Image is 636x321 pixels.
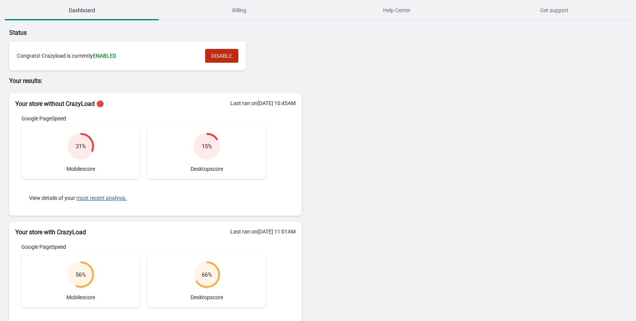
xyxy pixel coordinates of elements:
div: Congrats! Crazyload is currently [17,52,197,60]
div: Desktop score [147,255,266,307]
div: Desktop score [147,127,266,179]
span: ENABLED [93,53,116,59]
div: Last ran on [DATE] 10:45AM [230,99,296,107]
button: DISABLE [205,49,238,63]
div: Mobile score [21,255,140,307]
span: DISABLE [211,53,232,59]
span: Dashboard [5,3,159,17]
div: Google PageSpeed [21,115,266,122]
h2: Your store with CrazyLoad [15,228,296,237]
div: View details of your [21,186,266,209]
div: 56 % [76,271,86,279]
div: 31 % [76,143,86,150]
p: Status [9,28,302,37]
button: Dashboard [3,0,160,20]
span: Get support [477,3,631,17]
button: most recent analysis. [76,195,127,201]
span: Help Center [320,3,474,17]
div: Mobile score [21,127,140,179]
div: 66 % [202,271,212,279]
div: Last ran on [DATE] 11:01AM [230,228,296,235]
p: Your results: [9,76,302,86]
div: 15 % [202,143,212,150]
span: Billing [162,3,316,17]
h2: Your store without CrazyLoad 🔴 [15,99,296,109]
div: Google PageSpeed [21,243,266,251]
